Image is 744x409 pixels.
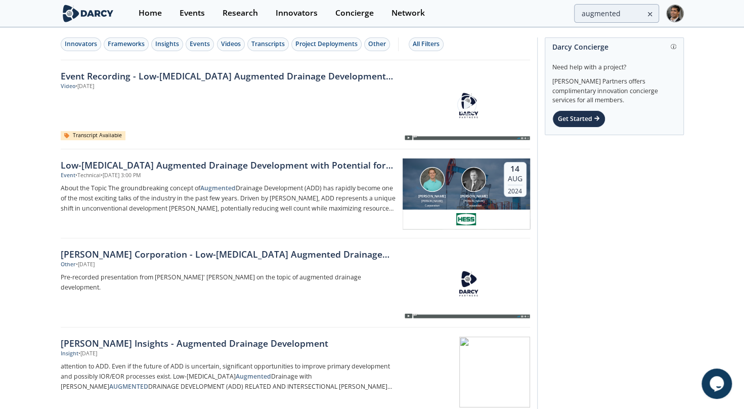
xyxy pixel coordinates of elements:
strong: AUGMENTED [109,382,148,391]
strong: Augmented [236,372,271,381]
img: play-chapters-gray.svg [456,94,477,115]
a: Low-[MEDICAL_DATA] Augmented Drainage Development with Potential for U-Shaped and Extended Reach ... [61,149,530,238]
div: Videos [221,39,241,49]
img: Craig Cipolla [461,167,486,192]
div: Project Deployments [295,39,358,49]
div: • [DATE] [78,350,97,358]
div: Other [368,39,386,49]
button: Other [364,37,390,51]
div: Video [61,83,75,91]
div: Frameworks [108,39,145,49]
div: Event [61,172,75,180]
div: 14 [508,164,522,174]
strong: Augmented [200,184,236,192]
button: Videos [217,37,245,51]
div: Darcy Concierge [552,38,676,56]
div: [PERSON_NAME] Corporation [458,199,490,208]
iframe: chat widget [702,369,734,399]
div: [PERSON_NAME] Corporation - Low-[MEDICAL_DATA] Augmented Drainage Development [61,248,396,261]
div: [PERSON_NAME] Corporation [416,199,448,208]
div: Need help with a project? [552,56,676,72]
div: Innovators [276,9,318,17]
div: All Filters [413,39,440,49]
button: Project Deployments [291,37,362,51]
div: Get Started [552,110,605,128]
div: Home [139,9,162,17]
div: Insight [61,350,78,358]
div: Events [190,39,210,49]
div: Insights [155,39,179,49]
img: hess.com.png [456,213,476,225]
div: Concierge [335,9,374,17]
div: Network [391,9,425,17]
a: Event Recording - Low-[MEDICAL_DATA] Augmented Drainage Development with Potential for U-Shaped a... [61,69,397,83]
div: [PERSON_NAME] [416,194,448,199]
div: Aug [508,174,522,183]
a: [PERSON_NAME] Corporation - Low-[MEDICAL_DATA] Augmented Drainage Development Other •[DATE] Pre-r... [61,238,530,328]
div: [PERSON_NAME] Partners offers complimentary innovation concierge services for all members. [552,72,676,105]
div: Events [180,9,205,17]
div: Transcript Available [61,131,126,140]
button: Events [186,37,214,51]
img: logo-wide.svg [61,5,116,22]
div: 2024 [508,185,522,195]
div: • Technical • [DATE] 3:00 PM [75,172,141,180]
div: Innovators [65,39,97,49]
div: Research [223,9,258,17]
div: [PERSON_NAME] Insights - Augmented Drainage Development [61,337,396,350]
button: Frameworks [104,37,149,51]
div: Low-[MEDICAL_DATA] Augmented Drainage Development with Potential for U-Shaped and Extended Reach ... [61,158,396,172]
p: Pre-recorded presentation from [PERSON_NAME]' [PERSON_NAME] on the topic of augmented drainage de... [61,272,396,293]
input: Advanced Search [574,4,659,23]
div: [PERSON_NAME] [458,194,490,199]
button: Insights [151,37,183,51]
p: attention to ADD. Even if the future of ADD is uncertain, significant opportunities to improve pr... [61,361,396,392]
p: About the Topic The groundbreaking concept of Drainage Development (ADD) has rapidly become one o... [61,183,396,214]
div: • [DATE] [76,261,95,269]
button: Transcripts [247,37,289,51]
button: All Filters [409,37,444,51]
img: information.svg [671,44,676,50]
button: Innovators [61,37,101,51]
div: Other [61,261,76,269]
div: • [DATE] [75,83,94,91]
img: Profile [666,5,684,22]
img: Michael McKimmy [420,167,445,192]
div: Transcripts [251,39,285,49]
